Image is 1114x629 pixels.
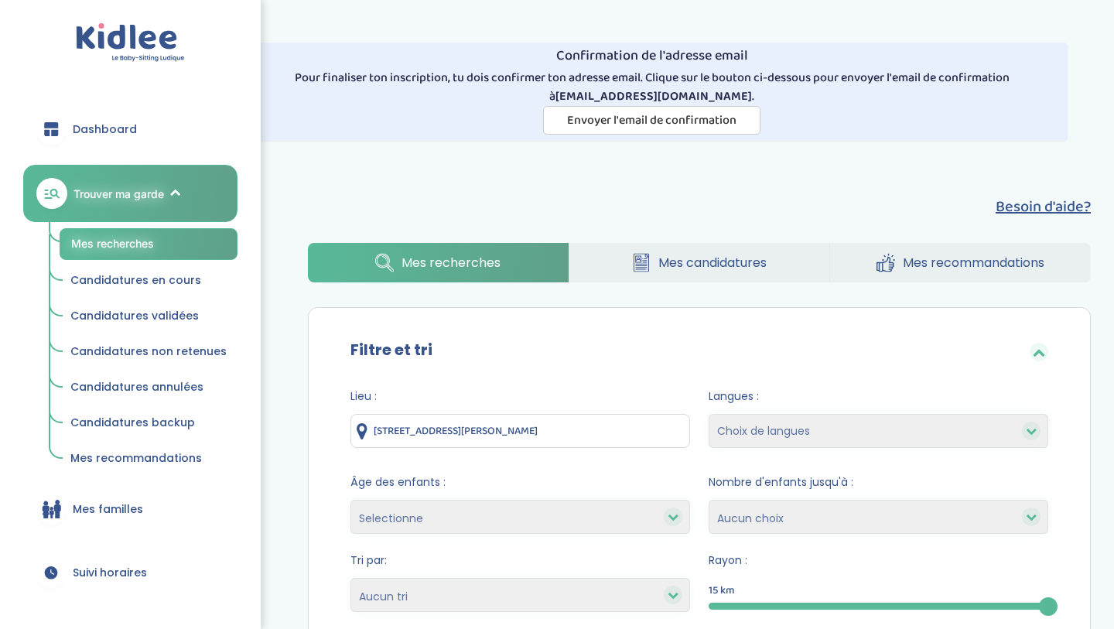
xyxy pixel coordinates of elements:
[350,338,432,361] label: Filtre et tri
[350,552,690,569] span: Tri par:
[70,308,199,323] span: Candidatures validées
[60,409,237,438] a: Candidatures backup
[60,444,237,473] a: Mes recommandations
[242,49,1062,64] h4: Confirmation de l'adresse email
[709,388,1048,405] span: Langues :
[569,243,829,282] a: Mes candidatures
[350,388,690,405] span: Lieu :
[60,228,237,260] a: Mes recherches
[308,243,568,282] a: Mes recherches
[71,237,154,250] span: Mes recherches
[996,195,1091,218] button: Besoin d'aide?
[830,243,1091,282] a: Mes recommandations
[70,272,201,288] span: Candidatures en cours
[658,253,767,272] span: Mes candidatures
[60,373,237,402] a: Candidatures annulées
[70,450,202,466] span: Mes recommandations
[567,111,736,130] span: Envoyer l'email de confirmation
[23,481,237,537] a: Mes familles
[709,552,1048,569] span: Rayon :
[23,165,237,222] a: Trouver ma garde
[70,415,195,430] span: Candidatures backup
[709,474,1048,491] span: Nombre d'enfants jusqu'à :
[350,474,690,491] span: Âge des enfants :
[242,69,1062,106] p: Pour finaliser ton inscription, tu dois confirmer ton adresse email. Clique sur le bouton ci-dess...
[76,23,185,63] img: logo.svg
[350,414,690,448] input: Ville ou code postale
[60,302,237,331] a: Candidatures validées
[70,344,227,359] span: Candidatures non retenues
[73,565,147,581] span: Suivi horaires
[709,583,735,599] span: 15 km
[60,266,237,296] a: Candidatures en cours
[73,501,143,518] span: Mes familles
[903,253,1044,272] span: Mes recommandations
[60,337,237,367] a: Candidatures non retenues
[23,545,237,600] a: Suivi horaires
[23,101,237,157] a: Dashboard
[73,186,164,202] span: Trouver ma garde
[402,253,501,272] span: Mes recherches
[70,379,203,395] span: Candidatures annulées
[73,121,137,138] span: Dashboard
[555,87,752,106] strong: [EMAIL_ADDRESS][DOMAIN_NAME]
[543,106,760,135] button: Envoyer l'email de confirmation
